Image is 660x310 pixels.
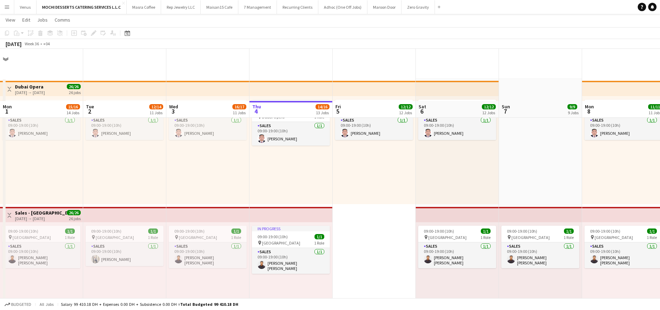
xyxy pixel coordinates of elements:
span: [GEOGRAPHIC_DATA] [13,235,51,240]
span: Wed [169,103,178,110]
span: 1 [2,107,12,115]
span: All jobs [38,302,55,307]
span: 1/1 [315,234,324,239]
span: 14/16 [316,104,329,109]
span: 1 Role [314,240,324,246]
span: Sun [502,103,510,110]
span: Budgeted [11,302,31,307]
span: Edit [22,17,30,23]
div: 11 Jobs [233,110,246,115]
a: Edit [19,15,33,24]
span: 1/1 [481,228,491,234]
app-job-card: 09:00-19:00 (10h)1/1 [GEOGRAPHIC_DATA]1 RoleSales1/109:00-19:00 (10h)[PERSON_NAME] [PERSON_NAME] [169,226,247,268]
span: Fri [335,103,341,110]
div: In progress [252,100,330,105]
app-job-card: 09:00-19:00 (10h)1/1 Dubai Opera1 RoleSales1/109:00-19:00 (10h)[PERSON_NAME] [418,100,496,140]
span: 26/26 [67,210,81,215]
span: 1/1 [148,228,158,234]
button: Budgeted [3,301,32,308]
app-card-role: Sales1/109:00-19:00 (10h)[PERSON_NAME] [PERSON_NAME] [418,242,496,268]
div: +04 [43,41,50,46]
button: Adhoc (One Off Jobs) [318,0,367,14]
span: 09:00-19:00 (10h) [8,228,38,234]
app-job-card: 09:00-19:00 (10h)1/1 Dubai Opera1 RoleSales1/109:00-19:00 (10h)[PERSON_NAME] [169,100,247,140]
button: Maisan15 Cafe [201,0,238,14]
div: 14 Jobs [66,110,80,115]
span: 09:00-19:00 (10h) [507,228,537,234]
span: 1 Role [231,235,241,240]
button: Venus [14,0,37,14]
div: 26 jobs [69,89,81,95]
span: 4 [251,107,261,115]
app-card-role: Sales1/109:00-19:00 (10h)[PERSON_NAME] [252,122,330,146]
a: View [3,15,18,24]
button: Recurring Clients [277,0,318,14]
app-card-role: Sales1/109:00-19:00 (10h)[PERSON_NAME] [169,116,247,140]
app-job-card: 09:00-19:00 (10h)1/1 Dubai Opera1 RoleSales1/109:00-19:00 (10h)[PERSON_NAME] [2,100,80,140]
div: 26 jobs [69,215,81,221]
button: Rep Jewelry LLC [161,0,201,14]
span: [GEOGRAPHIC_DATA] [179,235,217,240]
app-card-role: Sales1/109:00-19:00 (10h)[PERSON_NAME] [PERSON_NAME] [501,242,579,268]
div: 09:00-19:00 (10h)1/1 Dubai Opera1 RoleSales1/109:00-19:00 (10h)[PERSON_NAME] [86,100,164,140]
span: 3 [168,107,178,115]
div: In progress [252,226,330,231]
span: 1 Role [647,235,657,240]
app-job-card: 09:00-19:00 (10h)1/1 [GEOGRAPHIC_DATA]1 RoleSales1/109:00-19:00 (10h)[PERSON_NAME] [PERSON_NAME] [2,226,80,268]
div: [DATE] → [DATE] [15,216,67,221]
span: 1/1 [564,228,574,234]
span: [GEOGRAPHIC_DATA] [262,240,300,246]
button: Zero Gravity [401,0,435,14]
span: 12/12 [399,104,413,109]
span: 16/17 [232,104,246,109]
app-job-card: 09:00-19:00 (10h)1/1 Dubai Opera1 RoleSales1/109:00-19:00 (10h)[PERSON_NAME] [335,100,413,140]
div: 12 Jobs [399,110,412,115]
span: [GEOGRAPHIC_DATA] [511,235,550,240]
span: 2 [85,107,94,115]
span: [GEOGRAPHIC_DATA] [595,235,633,240]
div: 13 Jobs [316,110,329,115]
span: Week 36 [23,41,40,46]
span: 9/9 [567,104,577,109]
button: 7 Management [238,0,277,14]
span: 12/14 [149,104,163,109]
span: [GEOGRAPHIC_DATA] [96,235,134,240]
span: Thu [252,103,261,110]
app-card-role: Sales1/109:00-19:00 (10h)[PERSON_NAME] [335,116,413,140]
app-job-card: 09:00-19:00 (10h)1/1 [GEOGRAPHIC_DATA]1 RoleSales1/109:00-19:00 (10h)[PERSON_NAME] [PERSON_NAME] [501,226,579,268]
app-job-card: 09:00-19:00 (10h)1/1 [GEOGRAPHIC_DATA]1 RoleSales1/109:00-19:00 (10h)[PERSON_NAME] [PERSON_NAME] [418,226,496,268]
span: 7 [501,107,510,115]
app-job-card: 09:00-19:00 (10h)1/1 [GEOGRAPHIC_DATA]1 RoleSales1/109:00-19:00 (10h)[PERSON_NAME] [86,226,164,266]
app-job-card: In progress09:00-19:00 (10h)1/1 [GEOGRAPHIC_DATA]1 RoleSales1/109:00-19:00 (10h)[PERSON_NAME] [PE... [252,226,330,274]
app-card-role: Sales1/109:00-19:00 (10h)[PERSON_NAME] [PERSON_NAME] [252,248,330,274]
app-card-role: Sales1/109:00-19:00 (10h)[PERSON_NAME] [PERSON_NAME] [2,242,80,268]
span: 5 [334,107,341,115]
span: 15/16 [66,104,80,109]
app-card-role: Sales1/109:00-19:00 (10h)[PERSON_NAME] [2,116,80,140]
div: 9 Jobs [568,110,579,115]
div: [DATE] → [DATE] [15,90,45,95]
span: 12/12 [482,104,496,109]
div: 12 Jobs [482,110,495,115]
a: Jobs [34,15,50,24]
span: Total Budgeted 99 410.18 DH [180,302,238,307]
a: Comms [52,15,73,24]
div: 11 Jobs [150,110,163,115]
span: [GEOGRAPHIC_DATA] [428,235,467,240]
span: View [6,17,15,23]
h3: Sales - [GEOGRAPHIC_DATA] [15,210,67,216]
span: Tue [86,103,94,110]
span: 09:00-19:00 (10h) [174,228,205,234]
app-card-role: Sales1/109:00-19:00 (10h)[PERSON_NAME] [86,242,164,266]
h3: Dubai Opera [15,84,45,90]
app-card-role: Sales1/109:00-19:00 (10h)[PERSON_NAME] [PERSON_NAME] [169,242,247,268]
div: [DATE] [6,40,22,47]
